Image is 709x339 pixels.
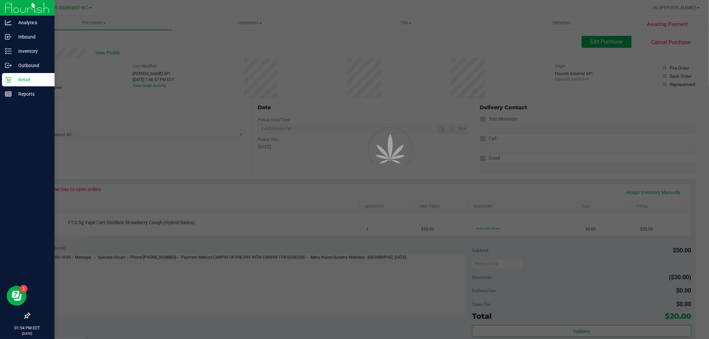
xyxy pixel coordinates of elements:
[5,48,12,54] inline-svg: Inventory
[5,76,12,83] inline-svg: Retail
[12,90,52,98] p: Reports
[5,91,12,97] inline-svg: Reports
[3,331,52,336] p: [DATE]
[3,325,52,331] p: 01:54 PM EDT
[5,34,12,40] inline-svg: Inbound
[12,47,52,55] p: Inventory
[12,19,52,27] p: Analytics
[12,61,52,69] p: Outbound
[20,285,28,293] iframe: Resource center unread badge
[12,76,52,84] p: Retail
[5,62,12,69] inline-svg: Outbound
[12,33,52,41] p: Inbound
[5,19,12,26] inline-svg: Analytics
[7,286,27,306] iframe: Resource center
